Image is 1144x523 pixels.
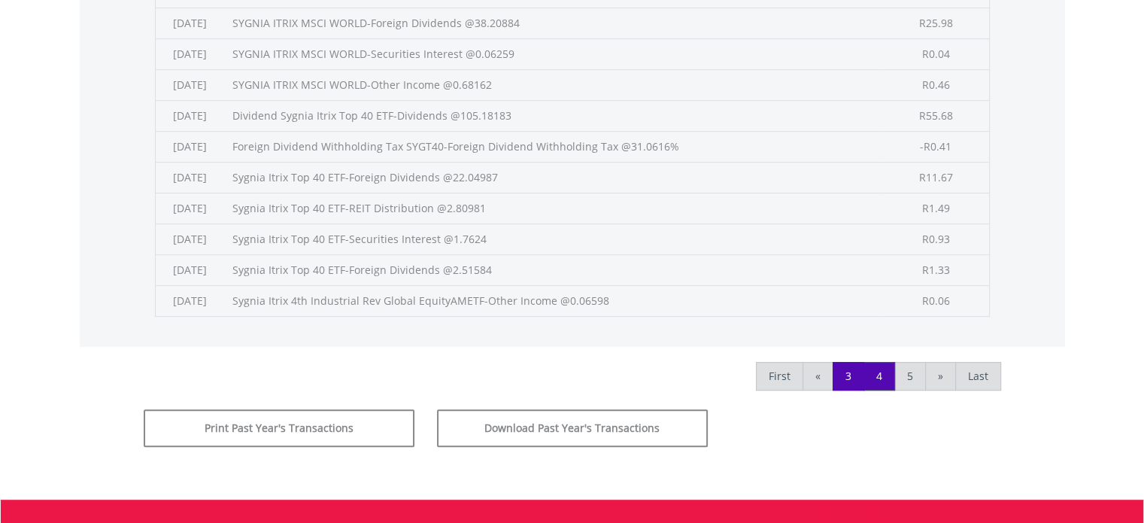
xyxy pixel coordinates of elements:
[921,263,949,277] span: R1.33
[155,162,225,193] td: [DATE]
[894,362,926,391] a: 5
[437,409,708,447] button: Download Past Year's Transactions
[955,362,1001,391] a: Last
[155,38,225,69] td: [DATE]
[155,131,225,162] td: [DATE]
[803,362,833,391] a: «
[155,193,225,223] td: [DATE]
[155,285,225,316] td: [DATE]
[155,69,225,100] td: [DATE]
[925,362,956,391] a: »
[225,131,882,162] td: Foreign Dividend Withholding Tax SYGT40-Foreign Dividend Withholding Tax @31.0616%
[144,409,414,447] button: Print Past Year's Transactions
[921,201,949,215] span: R1.49
[225,8,882,38] td: SYGNIA ITRIX MSCI WORLD-Foreign Dividends @38.20884
[155,254,225,285] td: [DATE]
[155,8,225,38] td: [DATE]
[155,223,225,254] td: [DATE]
[921,78,949,92] span: R0.46
[225,69,882,100] td: SYGNIA ITRIX MSCI WORLD-Other Income @0.68162
[756,362,803,391] a: First
[921,293,949,308] span: R0.06
[918,108,952,123] span: R55.68
[225,254,882,285] td: Sygnia Itrix Top 40 ETF-Foreign Dividends @2.51584
[225,193,882,223] td: Sygnia Itrix Top 40 ETF-REIT Distribution @2.80981
[225,223,882,254] td: Sygnia Itrix Top 40 ETF-Securities Interest @1.7624
[155,100,225,131] td: [DATE]
[833,362,864,391] a: 3
[225,38,882,69] td: SYGNIA ITRIX MSCI WORLD-Securities Interest @0.06259
[921,47,949,61] span: R0.04
[918,170,952,184] span: R11.67
[225,100,882,131] td: Dividend Sygnia Itrix Top 40 ETF-Dividends @105.18183
[863,362,895,391] a: 4
[921,232,949,246] span: R0.93
[918,16,952,30] span: R25.98
[225,285,882,316] td: Sygnia Itrix 4th Industrial Rev Global EquityAMETF-Other Income @0.06598
[225,162,882,193] td: Sygnia Itrix Top 40 ETF-Foreign Dividends @22.04987
[920,139,951,154] span: -R0.41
